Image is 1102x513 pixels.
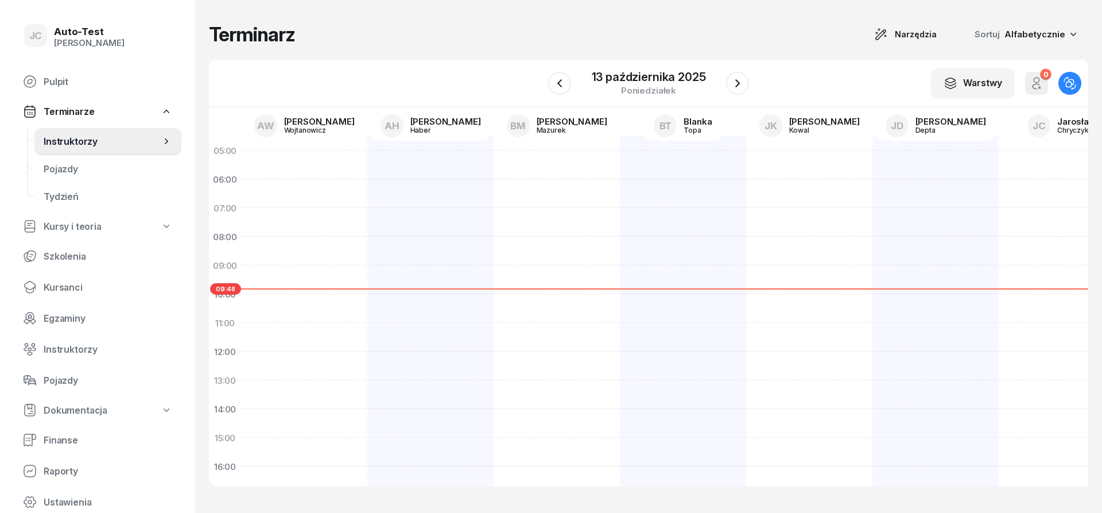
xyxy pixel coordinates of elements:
[915,126,971,134] div: Depta
[44,466,172,477] span: Raporty
[44,191,172,202] span: Tydzień
[209,423,241,452] div: 15:00
[209,452,241,481] div: 16:00
[209,337,241,366] div: 12:00
[34,155,181,183] a: Pojazdy
[209,222,241,251] div: 08:00
[931,68,1015,98] button: Warstwy
[864,23,947,46] button: Narzędzia
[54,38,125,48] div: [PERSON_NAME]
[891,121,903,131] span: JD
[44,375,172,386] span: Pojazdy
[44,251,172,262] span: Szkolenia
[645,111,721,141] a: BTBlankaTopa
[876,111,995,141] a: JD[PERSON_NAME]Depta
[44,221,102,232] span: Kursy i teoria
[14,68,181,95] a: Pulpit
[14,304,181,332] a: Egzaminy
[789,126,844,134] div: Kowal
[29,31,42,41] span: JC
[915,117,986,126] div: [PERSON_NAME]
[659,121,672,131] span: BT
[44,76,172,87] span: Pulpit
[765,121,777,131] span: JK
[209,24,295,45] h1: Terminarz
[975,29,1002,40] span: Sortuj
[209,165,241,194] div: 06:00
[750,111,869,141] a: JK[PERSON_NAME]Kowal
[209,366,241,395] div: 13:00
[1004,29,1065,40] span: Alfabetycznie
[44,136,161,147] span: Instruktorzy
[44,497,172,508] span: Ustawienia
[14,273,181,301] a: Kursanci
[44,282,172,293] span: Kursanci
[34,183,181,210] a: Tydzień
[209,308,241,337] div: 11:00
[1025,72,1048,95] button: 0
[498,111,616,141] a: BM[PERSON_NAME]Mazurek
[684,117,712,126] div: Blanka
[245,111,364,141] a: AW[PERSON_NAME]Wojtanowicz
[14,367,181,394] a: Pojazdy
[209,280,241,308] div: 10:00
[54,27,125,37] div: Auto-Test
[210,283,241,295] span: 09:48
[1040,68,1051,79] div: 0
[537,117,607,126] div: [PERSON_NAME]
[14,398,181,423] a: Dokumentacja
[209,395,241,423] div: 14:00
[944,76,1002,90] div: Warstwy
[895,28,937,41] span: Narzędzia
[44,106,94,117] span: Terminarze
[44,405,107,416] span: Dokumentacja
[1057,117,1096,126] div: Jarosław
[410,117,481,126] div: [PERSON_NAME]
[209,251,241,280] div: 09:00
[34,128,181,155] a: Instruktorzy
[257,121,274,131] span: AW
[537,126,592,134] div: Mazurek
[1033,121,1046,131] span: JC
[284,126,339,134] div: Wojtanowicz
[1057,126,1096,134] div: Chryczyk
[410,126,465,134] div: Haber
[592,71,706,83] div: 13 października 2025
[14,99,181,124] a: Terminarze
[44,435,172,446] span: Finanse
[14,335,181,363] a: Instruktorzy
[961,24,1088,45] button: Sortuj Alfabetycznie
[510,121,526,131] span: BM
[14,426,181,454] a: Finanse
[14,214,181,239] a: Kursy i teoria
[284,117,355,126] div: [PERSON_NAME]
[44,344,172,355] span: Instruktorzy
[44,313,172,324] span: Egzaminy
[14,242,181,270] a: Szkolenia
[684,126,712,134] div: Topa
[789,117,860,126] div: [PERSON_NAME]
[14,457,181,485] a: Raporty
[209,194,241,222] div: 07:00
[209,481,241,510] div: 17:00
[44,164,172,175] span: Pojazdy
[592,86,706,95] div: poniedziałek
[371,111,490,141] a: AH[PERSON_NAME]Haber
[385,121,399,131] span: AH
[209,136,241,165] div: 05:00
